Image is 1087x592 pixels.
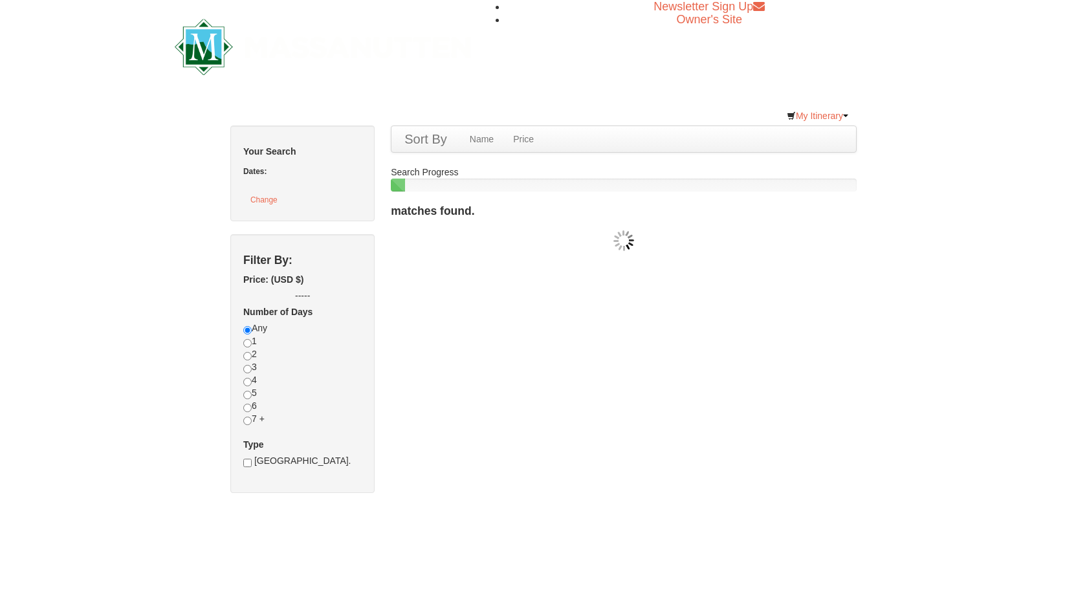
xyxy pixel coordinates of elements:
[243,167,267,176] strong: Dates:
[778,106,857,126] a: My Itinerary
[175,19,471,75] img: Massanutten Resort Logo
[391,126,460,152] a: Sort By
[243,274,303,285] strong: Price: (USD $)
[243,307,313,317] strong: Number of Days
[677,13,742,26] a: Owner's Site
[243,254,362,267] h4: Filter By:
[243,145,362,158] h5: Your Search
[175,30,471,60] a: Massanutten Resort
[391,204,857,217] h4: matches found.
[613,230,634,251] img: wait gif
[460,126,503,152] a: Name
[254,455,351,466] span: [GEOGRAPHIC_DATA].
[243,192,285,208] button: Change
[243,322,362,438] div: Any 1 2 3 4 5 6 7 +
[391,166,857,192] div: Search Progress
[243,289,362,302] label: -
[243,439,264,450] strong: Type
[503,126,543,152] a: Price
[304,291,310,301] span: --
[295,291,301,301] span: --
